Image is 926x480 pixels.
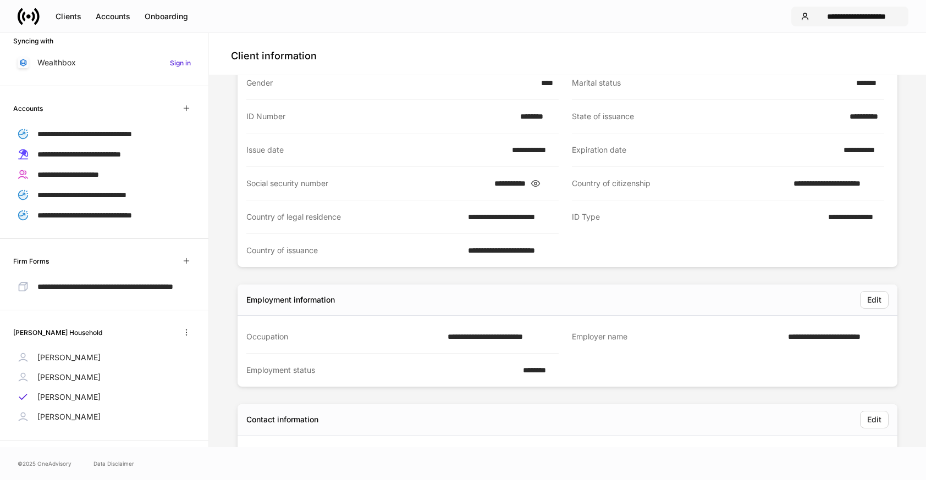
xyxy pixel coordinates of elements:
[246,331,441,342] div: Occupation
[246,111,514,122] div: ID Number
[13,53,195,72] a: WealthboxSign in
[231,49,317,63] h4: Client information
[13,327,102,338] h6: [PERSON_NAME] Household
[572,111,843,122] div: State of issuance
[37,372,101,383] p: [PERSON_NAME]
[860,411,889,428] button: Edit
[572,331,781,343] div: Employer name
[867,294,881,305] div: Edit
[170,58,191,68] h6: Sign in
[246,178,488,189] div: Social security number
[572,77,850,88] div: Marital status
[13,407,195,427] a: [PERSON_NAME]
[572,211,822,223] div: ID Type
[96,11,130,22] div: Accounts
[246,77,534,88] div: Gender
[246,365,516,376] div: Employment status
[13,387,195,407] a: [PERSON_NAME]
[145,11,188,22] div: Onboarding
[37,57,76,68] p: Wealthbox
[93,459,134,468] a: Data Disclaimer
[37,352,101,363] p: [PERSON_NAME]
[37,392,101,403] p: [PERSON_NAME]
[13,348,195,367] a: [PERSON_NAME]
[137,8,195,25] button: Onboarding
[89,8,137,25] button: Accounts
[246,144,505,155] div: Issue date
[37,411,101,422] p: [PERSON_NAME]
[18,459,71,468] span: © 2025 OneAdvisory
[246,294,335,305] div: Employment information
[246,211,461,222] div: Country of legal residence
[572,144,837,155] div: Expiration date
[56,11,81,22] div: Clients
[246,245,461,256] div: Country of issuance
[860,291,889,309] button: Edit
[13,256,49,266] h6: Firm Forms
[13,103,43,114] h6: Accounts
[246,414,318,425] div: Contact information
[867,414,881,425] div: Edit
[13,367,195,387] a: [PERSON_NAME]
[572,178,787,189] div: Country of citizenship
[13,36,53,46] h6: Syncing with
[48,8,89,25] button: Clients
